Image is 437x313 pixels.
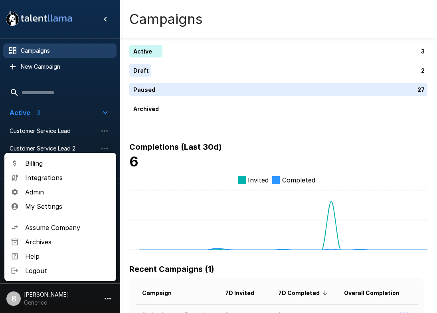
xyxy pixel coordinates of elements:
span: Integrations [25,173,110,182]
span: Help [25,252,110,261]
span: Archives [25,237,110,247]
span: Assume Company [25,223,110,232]
span: Billing [25,158,110,168]
span: Logout [25,266,110,275]
span: Admin [25,187,110,197]
span: My Settings [25,202,110,211]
